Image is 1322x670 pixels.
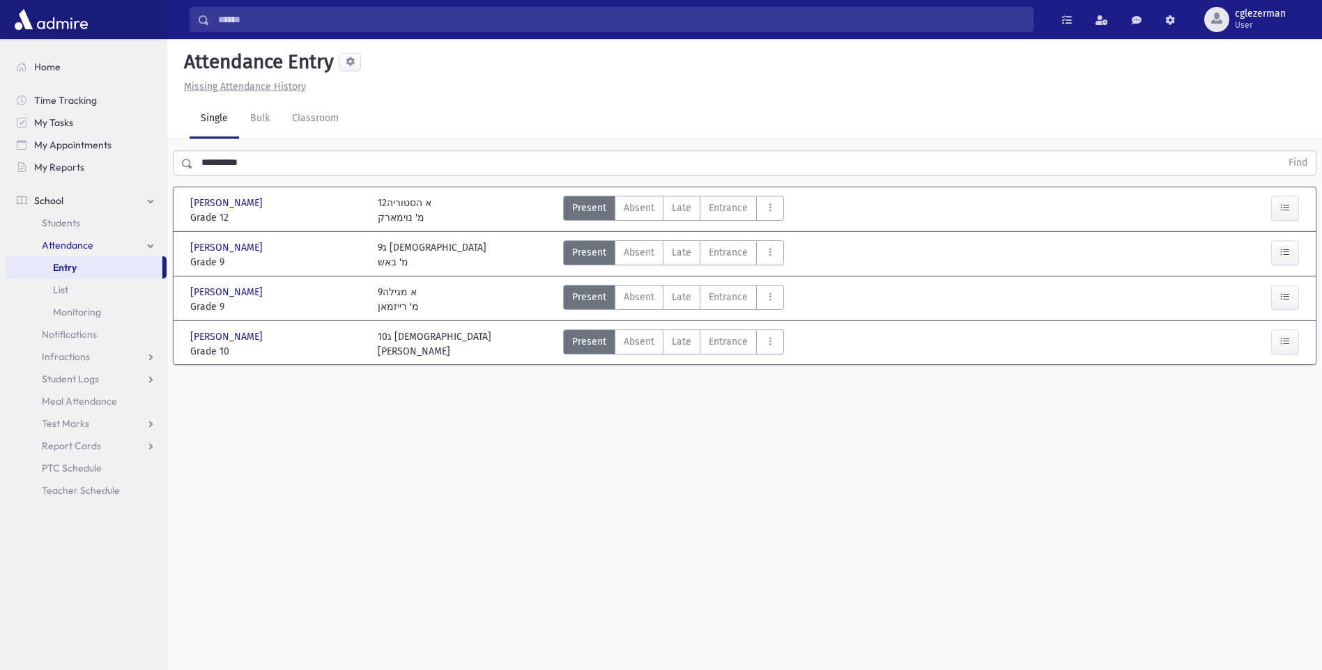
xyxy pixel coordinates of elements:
[34,94,97,107] span: Time Tracking
[6,156,167,178] a: My Reports
[42,395,117,407] span: Meal Attendance
[42,439,101,452] span: Report Cards
[34,61,61,73] span: Home
[190,329,266,344] span: [PERSON_NAME]
[190,299,364,314] span: Grade 9
[42,462,102,474] span: PTC Schedule
[34,116,73,129] span: My Tasks
[672,290,691,304] span: Late
[572,290,606,304] span: Present
[184,81,306,93] u: Missing Attendance History
[190,100,239,139] a: Single
[572,201,606,215] span: Present
[42,217,80,229] span: Students
[42,239,93,251] span: Attendance
[42,484,120,497] span: Teacher Schedule
[6,56,167,78] a: Home
[6,301,167,323] a: Monitoring
[572,334,606,349] span: Present
[6,412,167,435] a: Test Marks
[709,201,748,215] span: Entrance
[709,245,748,260] span: Entrance
[6,323,167,345] a: Notifications
[34,161,84,173] span: My Reports
[624,290,654,304] span: Absent
[42,417,89,430] span: Test Marks
[42,373,99,385] span: Student Logs
[672,201,691,215] span: Late
[672,245,691,260] span: Late
[178,81,306,93] a: Missing Attendance History
[6,189,167,212] a: School
[190,196,266,210] span: [PERSON_NAME]
[6,256,162,279] a: Entry
[34,194,63,207] span: School
[11,6,91,33] img: AdmirePro
[624,334,654,349] span: Absent
[178,50,334,74] h5: Attendance Entry
[624,201,654,215] span: Absent
[709,334,748,349] span: Entrance
[572,245,606,260] span: Present
[53,261,77,274] span: Entry
[190,240,266,255] span: [PERSON_NAME]
[281,100,350,139] a: Classroom
[6,368,167,390] a: Student Logs
[378,196,431,225] div: 12א הסטוריה מ' נוימארק
[1235,20,1286,31] span: User
[563,329,784,359] div: AttTypes
[6,134,167,156] a: My Appointments
[6,479,167,501] a: Teacher Schedule
[563,285,784,314] div: AttTypes
[378,285,419,314] div: 9א מגילה מ' רייזמאן
[6,89,167,111] a: Time Tracking
[239,100,281,139] a: Bulk
[6,345,167,368] a: Infractions
[190,210,364,225] span: Grade 12
[6,435,167,457] a: Report Cards
[190,255,364,270] span: Grade 9
[34,139,112,151] span: My Appointments
[1235,8,1286,20] span: cglezerman
[6,279,167,301] a: List
[6,390,167,412] a: Meal Attendance
[42,328,97,341] span: Notifications
[624,245,654,260] span: Absent
[6,111,167,134] a: My Tasks
[563,196,784,225] div: AttTypes
[563,240,784,270] div: AttTypes
[672,334,691,349] span: Late
[6,457,167,479] a: PTC Schedule
[190,285,266,299] span: [PERSON_NAME]
[6,234,167,256] a: Attendance
[42,350,90,363] span: Infractions
[53,283,68,296] span: List
[378,329,491,359] div: 10ג [DEMOGRAPHIC_DATA] [PERSON_NAME]
[53,306,101,318] span: Monitoring
[190,344,364,359] span: Grade 10
[378,240,486,270] div: 9ג [DEMOGRAPHIC_DATA] מ' באש
[709,290,748,304] span: Entrance
[1280,151,1316,175] button: Find
[210,7,1033,32] input: Search
[6,212,167,234] a: Students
